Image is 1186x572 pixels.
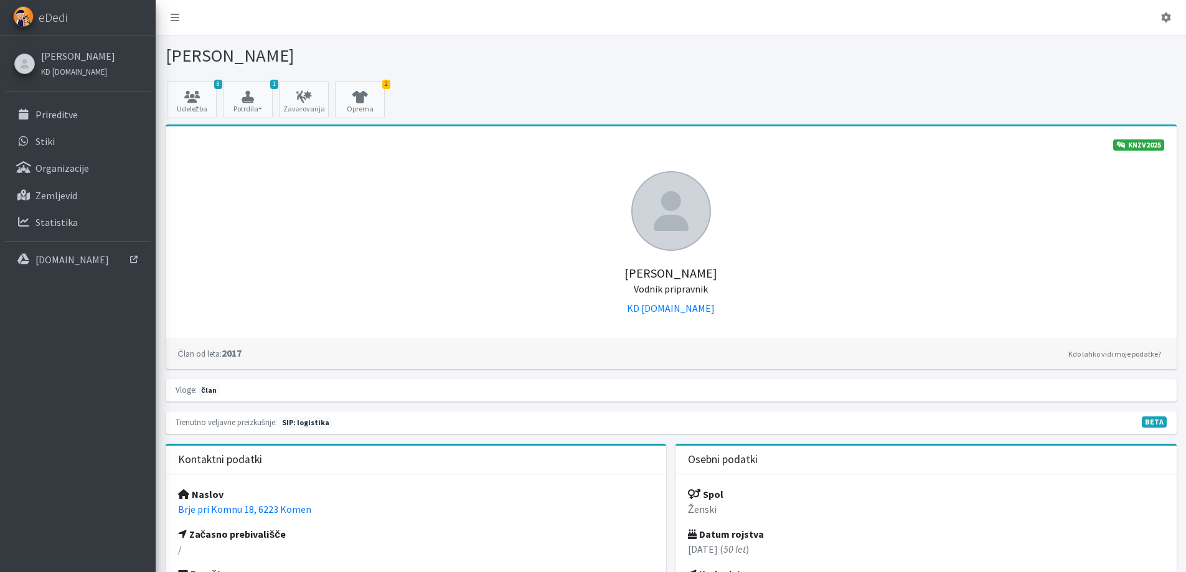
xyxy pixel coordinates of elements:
a: [PERSON_NAME] [41,49,115,63]
small: Član od leta: [178,349,222,359]
span: eDedi [39,8,67,27]
h3: Kontaktni podatki [178,453,262,466]
span: V fazi razvoja [1142,416,1167,428]
p: / [178,542,654,556]
a: Brje pri Komnu 18, 6223 Komen [178,503,311,515]
p: Zemljevid [35,189,77,202]
strong: 2017 [178,347,242,359]
span: Naslednja preizkušnja: jesen 2025 [279,417,332,428]
a: Prireditve [5,102,151,127]
a: KNZV2025 [1113,139,1164,151]
a: [DOMAIN_NAME] [5,247,151,272]
a: Kdo lahko vidi moje podatke? [1065,347,1164,362]
span: 2 [382,80,390,89]
p: [DATE] ( ) [688,542,1164,556]
p: Stiki [35,135,55,148]
h1: [PERSON_NAME] [166,45,667,67]
a: KD [DOMAIN_NAME] [627,302,715,314]
em: 50 let [723,543,746,555]
p: [DOMAIN_NAME] [35,253,109,266]
a: Stiki [5,129,151,154]
small: Trenutno veljavne preizkušnje: [176,417,277,427]
p: Organizacije [35,162,89,174]
a: Zavarovanja [279,81,329,118]
span: član [199,385,220,396]
a: Zemljevid [5,183,151,208]
strong: Naslov [178,488,224,500]
strong: Datum rojstva [688,528,764,540]
a: KD [DOMAIN_NAME] [41,63,115,78]
a: Statistika [5,210,151,235]
small: Vodnik pripravnik [634,283,708,295]
strong: Spol [688,488,723,500]
strong: Začasno prebivališče [178,528,286,540]
p: Prireditve [35,108,78,121]
a: Organizacije [5,156,151,181]
p: Statistika [35,216,78,228]
button: 1 Potrdila [223,81,273,118]
span: 8 [214,80,222,89]
img: eDedi [13,6,34,27]
span: 1 [270,80,278,89]
a: 8 Udeležba [167,81,217,118]
a: 2 Oprema [335,81,385,118]
p: Ženski [688,502,1164,517]
h3: Osebni podatki [688,453,758,466]
small: KD [DOMAIN_NAME] [41,67,107,77]
h5: [PERSON_NAME] [178,251,1164,296]
small: Vloge: [176,385,197,395]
